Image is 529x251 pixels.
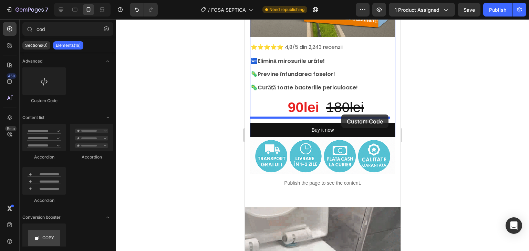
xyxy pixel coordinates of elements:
div: Beta [5,126,17,131]
button: 7 [3,3,51,17]
span: FOSA SEPTICA [211,6,246,13]
div: Open Intercom Messenger [506,217,522,234]
button: Save [458,3,480,17]
span: Toggle open [102,56,113,67]
span: Toggle open [102,212,113,223]
div: Undo/Redo [130,3,158,17]
div: Accordion [22,197,66,204]
div: Accordion [22,154,66,160]
button: Publish [483,3,512,17]
p: Sections(0) [25,43,48,48]
span: Content list [22,114,44,121]
span: Conversion booster [22,214,61,220]
p: 7 [45,6,48,14]
span: / [208,6,210,13]
div: Custom Code [22,98,66,104]
span: 1 product assigned [395,6,439,13]
p: Elements(19) [56,43,81,48]
div: 450 [7,73,17,79]
div: Publish [489,6,506,13]
button: 1 product assigned [389,3,455,17]
span: Need republishing [269,7,304,13]
div: Accordion [70,154,113,160]
span: Save [464,7,475,13]
input: Search Sections & Elements [22,22,113,36]
iframe: Design area [245,19,401,251]
span: Toggle open [102,112,113,123]
span: Advanced [22,58,42,64]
